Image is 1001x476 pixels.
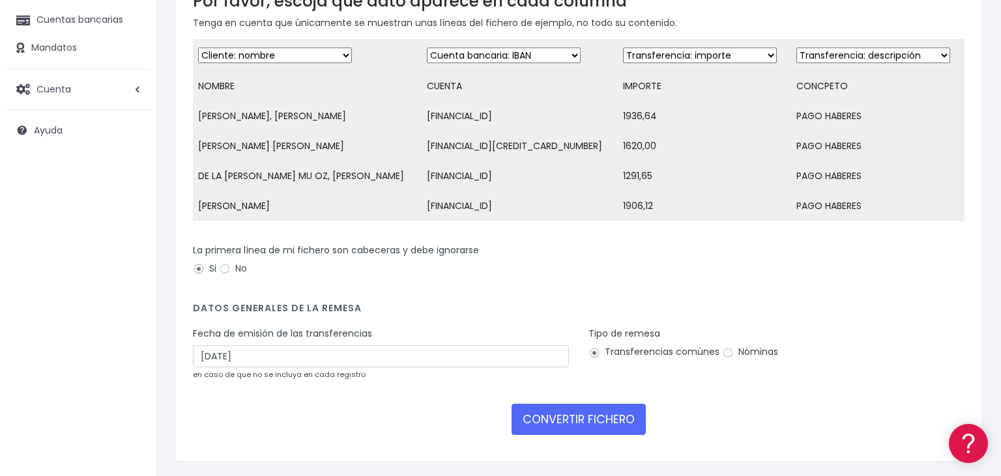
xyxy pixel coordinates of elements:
td: NOMBRE [193,72,422,102]
label: Si [193,262,216,275]
td: 1936,64 [618,102,791,132]
small: en caso de que no se incluya en cada registro [193,369,366,380]
td: 1620,00 [618,132,791,161]
td: 1906,12 [618,191,791,221]
td: PAGO HABERES [791,102,965,132]
label: Transferencias comúnes [588,345,719,359]
td: [FINANCIAL_ID] [422,191,618,221]
td: IMPORTE [618,72,791,102]
span: Ayuda [34,124,63,137]
td: [FINANCIAL_ID] [422,161,618,191]
td: [PERSON_NAME], [PERSON_NAME] [193,102,422,132]
a: Cuentas bancarias [7,7,150,34]
td: PAGO HABERES [791,191,965,221]
label: La primera línea de mi fichero son cabeceras y debe ignorarse [193,244,479,257]
td: CONCPETO [791,72,965,102]
td: [FINANCIAL_ID] [422,102,618,132]
label: No [219,262,247,275]
td: DE LA [PERSON_NAME] MU OZ, [PERSON_NAME] [193,161,422,191]
td: [PERSON_NAME] [193,191,422,221]
label: Nóminas [722,345,778,359]
p: Tenga en cuenta que únicamente se muestran unas líneas del fichero de ejemplo, no todo su contenido. [193,16,965,30]
button: CONVERTIR FICHERO [512,404,646,435]
label: Tipo de remesa [588,327,660,341]
a: Mandatos [7,35,150,62]
td: PAGO HABERES [791,132,965,161]
td: CUENTA [422,72,618,102]
td: [PERSON_NAME] [PERSON_NAME] [193,132,422,161]
label: Fecha de emisión de las transferencias [193,327,372,341]
span: Cuenta [36,82,71,95]
a: Ayuda [7,117,150,144]
td: [FINANCIAL_ID][CREDIT_CARD_NUMBER] [422,132,618,161]
a: Cuenta [7,76,150,103]
td: PAGO HABERES [791,161,965,191]
td: 1291,65 [618,161,791,191]
h4: Datos generales de la remesa [193,303,965,320]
